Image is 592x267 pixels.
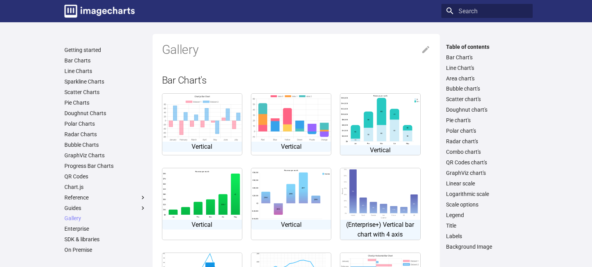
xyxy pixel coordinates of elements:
[162,220,242,230] p: Vertical
[446,201,528,208] a: Scale options
[64,131,146,138] a: Radar Charts
[251,220,331,230] p: Vertical
[64,194,146,201] label: Reference
[446,233,528,240] a: Labels
[446,85,528,92] a: Bubble chart's
[162,168,242,240] a: Vertical
[64,5,135,18] img: logo
[446,222,528,229] a: Title
[162,42,430,58] h1: Gallery
[446,96,528,103] a: Scatter chart's
[446,212,528,219] a: Legend
[340,220,420,240] p: (Enterprise+) Vertical bar chart with 4 axis
[446,75,528,82] a: Area chart's
[441,4,533,18] input: Search
[162,168,242,219] img: chart
[64,236,146,243] a: SDK & libraries
[441,43,533,250] nav: Table of contents
[251,168,331,219] img: chart
[340,168,420,219] img: chart
[446,148,528,155] a: Combo chart's
[446,180,528,187] a: Linear scale
[64,225,146,232] a: Enterprise
[64,246,146,253] a: On Premise
[64,257,146,264] a: Errors
[446,117,528,124] a: Pie chart's
[446,159,528,166] a: QR Codes chart's
[162,94,242,142] img: 2.8.0
[162,142,242,152] p: Vertical
[64,215,146,222] a: Gallery
[251,142,331,152] p: Vertical
[64,173,146,180] a: QR Codes
[64,205,146,212] label: Guides
[64,120,146,127] a: Polar Charts
[64,162,146,169] a: Progress Bar Charts
[64,78,146,85] a: Sparkline Charts
[251,168,331,240] a: Vertical
[64,110,146,117] a: Doughnut Charts
[162,93,242,155] a: Vertical
[64,46,146,53] a: Getting started
[446,106,528,113] a: Doughnut chart's
[446,127,528,134] a: Polar chart's
[64,99,146,106] a: Pie Charts
[446,54,528,61] a: Bar Chart's
[340,94,420,145] img: chart
[446,243,528,250] a: Background Image
[61,2,138,21] a: Image-Charts documentation
[340,168,420,240] a: (Enterprise+) Vertical bar chart with 4 axis
[162,73,430,87] h2: Bar Chart's
[64,141,146,148] a: Bubble Charts
[64,68,146,75] a: Line Charts
[251,93,331,155] a: Vertical
[446,64,528,71] a: Line Chart's
[251,94,331,142] img: 2.8.0
[441,43,533,50] label: Table of contents
[64,89,146,96] a: Scatter Charts
[446,190,528,198] a: Logarithmic scale
[64,57,146,64] a: Bar Charts
[446,169,528,176] a: GraphViz chart's
[340,93,420,155] a: Vertical
[340,145,420,155] p: Vertical
[64,152,146,159] a: GraphViz Charts
[446,138,528,145] a: Radar chart's
[64,183,146,190] a: Chart.js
